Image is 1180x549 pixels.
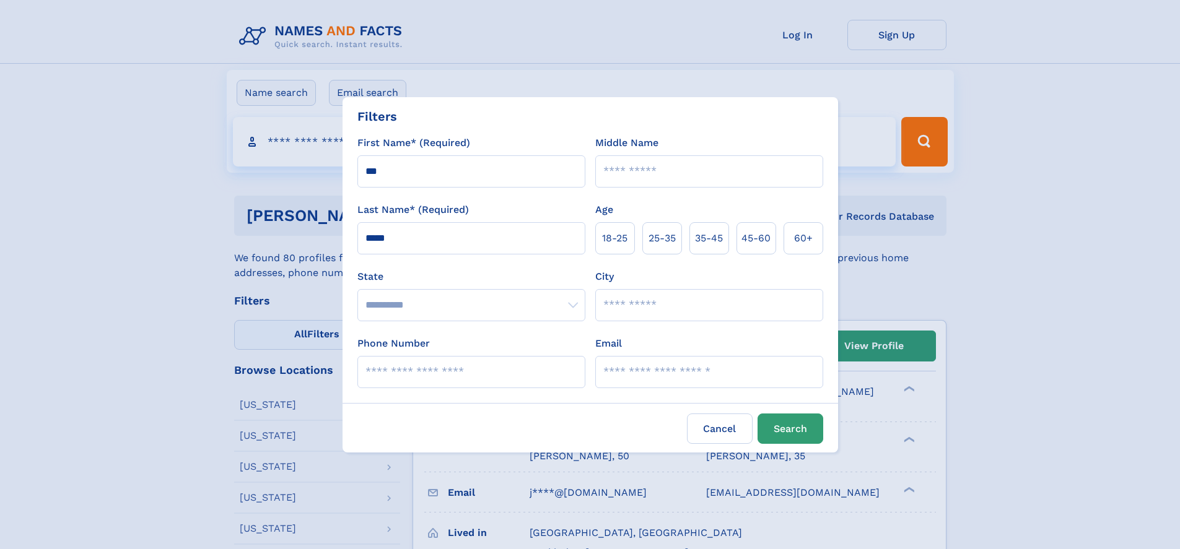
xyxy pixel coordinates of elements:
[357,136,470,150] label: First Name* (Required)
[687,413,753,444] label: Cancel
[595,136,658,150] label: Middle Name
[695,231,723,246] span: 35‑45
[758,413,823,444] button: Search
[595,336,622,351] label: Email
[595,269,614,284] label: City
[595,202,613,217] label: Age
[357,107,397,126] div: Filters
[357,202,469,217] label: Last Name* (Required)
[794,231,813,246] span: 60+
[741,231,771,246] span: 45‑60
[357,336,430,351] label: Phone Number
[649,231,676,246] span: 25‑35
[357,269,585,284] label: State
[602,231,627,246] span: 18‑25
